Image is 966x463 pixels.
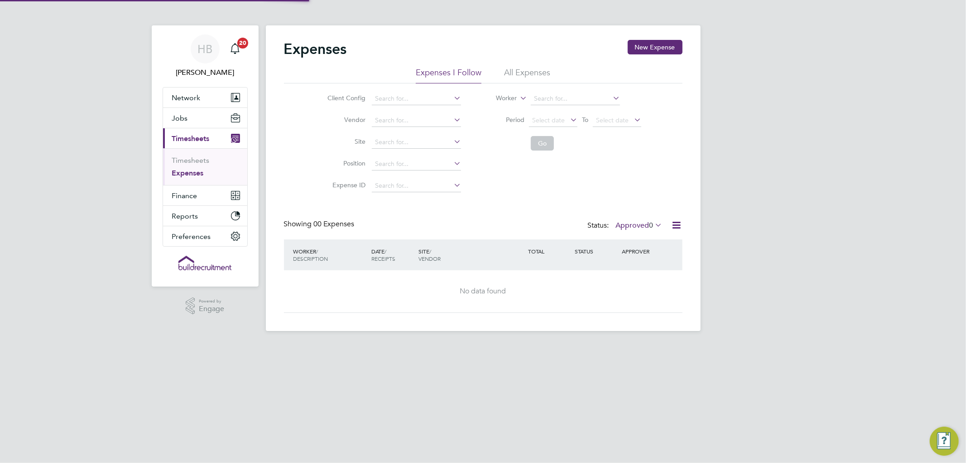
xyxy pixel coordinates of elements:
[372,93,461,105] input: Search for...
[616,221,663,230] label: Approved
[199,305,224,313] span: Engage
[930,427,959,456] button: Engage Resource Center
[172,156,210,165] a: Timesheets
[372,158,461,171] input: Search for...
[163,256,248,270] a: Go to home page
[325,181,365,189] label: Expense ID
[163,148,247,185] div: Timesheets
[484,116,524,124] label: Period
[620,243,667,259] div: APPROVER
[325,116,365,124] label: Vendor
[573,243,620,259] div: STATUS
[588,219,664,232] div: Status:
[163,226,247,246] button: Preferences
[372,136,461,149] input: Search for...
[237,38,248,49] span: 20
[628,40,682,54] button: New Expense
[531,136,554,151] button: Go
[178,256,232,270] img: buildrec-logo-retina.png
[163,206,247,226] button: Reports
[531,93,620,105] input: Search for...
[476,94,517,103] label: Worker
[429,248,431,255] span: /
[284,40,347,58] h2: Expenses
[293,255,328,262] span: DESCRIPTION
[284,219,356,229] div: Showing
[384,248,386,255] span: /
[526,243,573,259] div: TOTAL
[418,255,441,262] span: VENDOR
[579,114,591,126] span: To
[163,88,247,107] button: Network
[314,219,355,229] span: 00 Expenses
[163,34,248,78] a: HB[PERSON_NAME]
[163,128,247,148] button: Timesheets
[649,221,654,230] span: 0
[596,116,629,124] span: Select date
[226,34,244,63] a: 20
[163,108,247,128] button: Jobs
[172,212,198,220] span: Reports
[291,243,370,267] div: WORKER
[152,25,259,287] nav: Main navigation
[325,159,365,167] label: Position
[325,94,365,102] label: Client Config
[163,185,247,205] button: Finance
[416,243,526,267] div: SITE
[172,169,204,177] a: Expenses
[172,134,210,143] span: Timesheets
[532,116,565,124] span: Select date
[172,114,188,122] span: Jobs
[369,243,416,267] div: DATE
[372,180,461,192] input: Search for...
[293,287,673,296] div: No data found
[372,114,461,127] input: Search for...
[197,43,212,55] span: HB
[199,297,224,305] span: Powered by
[317,248,318,255] span: /
[172,191,197,200] span: Finance
[371,255,395,262] span: RECEIPTS
[186,297,224,315] a: Powered byEngage
[172,93,201,102] span: Network
[172,232,211,241] span: Preferences
[325,137,365,146] label: Site
[416,67,481,83] li: Expenses I Follow
[163,67,248,78] span: Hayley Barrance
[504,67,550,83] li: All Expenses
